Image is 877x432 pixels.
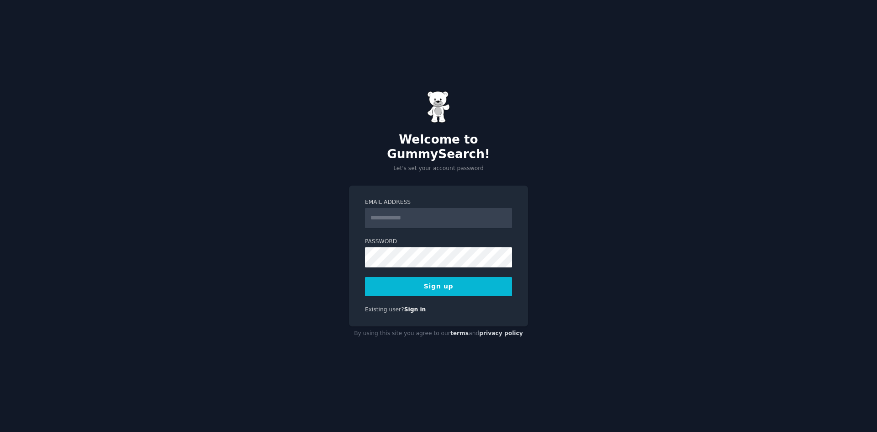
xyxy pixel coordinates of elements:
p: Let's set your account password [349,165,528,173]
button: Sign up [365,277,512,296]
a: privacy policy [479,330,523,336]
a: Sign in [404,306,426,313]
label: Password [365,238,512,246]
label: Email Address [365,198,512,207]
div: By using this site you agree to our and [349,326,528,341]
a: terms [450,330,469,336]
span: Existing user? [365,306,404,313]
h2: Welcome to GummySearch! [349,133,528,161]
img: Gummy Bear [427,91,450,123]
